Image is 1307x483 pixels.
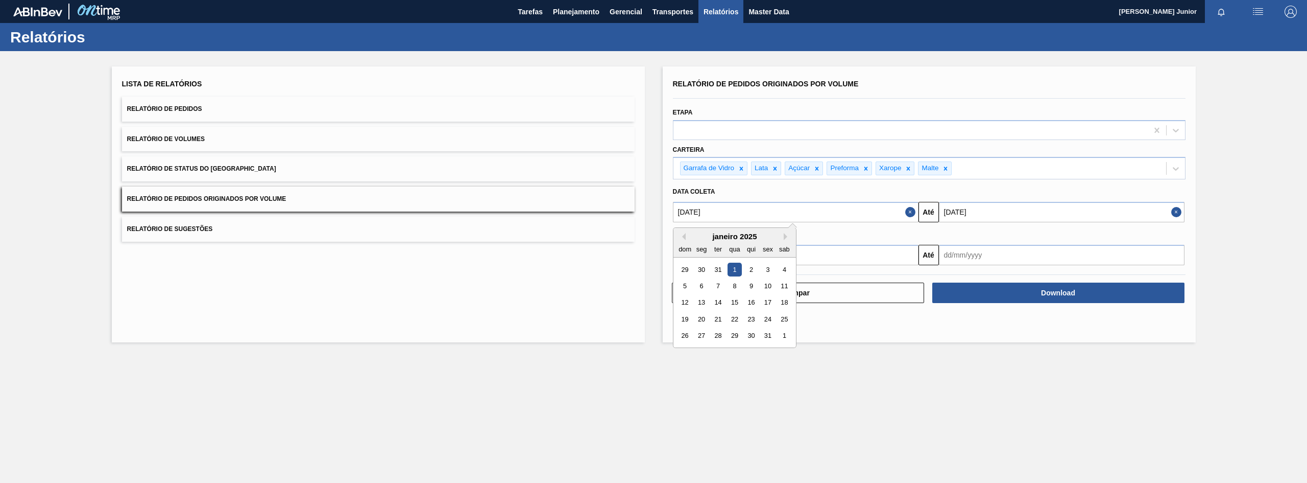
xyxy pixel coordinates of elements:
div: Choose quarta-feira, 8 de janeiro de 2025 [728,279,741,293]
div: Choose domingo, 12 de janeiro de 2025 [678,296,692,310]
div: Choose domingo, 5 de janeiro de 2025 [678,279,692,293]
span: Transportes [652,6,693,18]
div: Choose segunda-feira, 13 de janeiro de 2025 [694,296,708,310]
span: Relatório de Volumes [127,135,205,143]
div: Choose quinta-feira, 2 de janeiro de 2025 [744,263,758,277]
label: Carteira [673,146,705,153]
div: Choose terça-feira, 21 de janeiro de 2025 [711,312,724,326]
div: Choose quarta-feira, 1 de janeiro de 2025 [728,263,741,277]
input: dd/mm/yyyy [939,202,1184,222]
span: Relatórios [704,6,738,18]
div: janeiro 2025 [673,232,796,241]
div: Choose segunda-feira, 30 de dezembro de 2024 [694,263,708,277]
div: seg [694,242,708,256]
div: sab [777,242,791,256]
div: Choose sexta-feira, 3 de janeiro de 2025 [761,263,774,277]
div: Choose domingo, 29 de dezembro de 2024 [678,263,692,277]
div: Garrafa de Vidro [681,162,736,175]
div: Choose sábado, 4 de janeiro de 2025 [777,263,791,277]
img: TNhmsLtSVTkK8tSr43FrP2fwEKptu5GPRR3wAAAABJRU5ErkJggg== [13,7,62,16]
div: ter [711,242,724,256]
div: dom [678,242,692,256]
div: qua [728,242,741,256]
div: Choose segunda-feira, 6 de janeiro de 2025 [694,279,708,293]
div: Choose quinta-feira, 9 de janeiro de 2025 [744,279,758,293]
div: Choose terça-feira, 31 de dezembro de 2024 [711,263,724,277]
div: Choose domingo, 19 de janeiro de 2025 [678,312,692,326]
div: Choose quarta-feira, 15 de janeiro de 2025 [728,296,741,310]
span: Data coleta [673,188,715,195]
button: Relatório de Status do [GEOGRAPHIC_DATA] [122,156,635,181]
div: Choose sábado, 25 de janeiro de 2025 [777,312,791,326]
button: Relatório de Pedidos Originados por Volume [122,187,635,212]
div: Choose segunda-feira, 20 de janeiro de 2025 [694,312,708,326]
span: Gerencial [610,6,642,18]
div: Choose sexta-feira, 10 de janeiro de 2025 [761,279,774,293]
input: dd/mm/yyyy [673,202,918,222]
div: Preforma [827,162,860,175]
div: Choose sexta-feira, 24 de janeiro de 2025 [761,312,774,326]
span: Relatório de Pedidos Originados por Volume [673,80,859,88]
div: Choose quinta-feira, 30 de janeiro de 2025 [744,329,758,343]
h1: Relatórios [10,31,191,43]
input: dd/mm/yyyy [939,245,1184,265]
button: Limpar [672,283,924,303]
span: Tarefas [518,6,543,18]
div: Choose terça-feira, 28 de janeiro de 2025 [711,329,724,343]
button: Notificações [1205,5,1238,19]
button: Até [918,202,939,222]
span: Master Data [748,6,789,18]
div: Choose terça-feira, 14 de janeiro de 2025 [711,296,724,310]
button: Close [905,202,918,222]
div: Choose sexta-feira, 31 de janeiro de 2025 [761,329,774,343]
button: Next Month [784,233,791,240]
span: Planejamento [553,6,599,18]
img: Logout [1285,6,1297,18]
div: Choose sábado, 1 de fevereiro de 2025 [777,329,791,343]
button: Download [932,283,1184,303]
button: Close [1171,202,1184,222]
div: Choose sábado, 11 de janeiro de 2025 [777,279,791,293]
div: Choose quinta-feira, 23 de janeiro de 2025 [744,312,758,326]
div: Choose sexta-feira, 17 de janeiro de 2025 [761,296,774,310]
div: Choose quarta-feira, 29 de janeiro de 2025 [728,329,741,343]
span: Relatório de Pedidos Originados por Volume [127,195,286,202]
span: Relatório de Pedidos [127,105,202,112]
button: Relatório de Sugestões [122,217,635,242]
div: Lata [752,162,769,175]
div: Choose domingo, 26 de janeiro de 2025 [678,329,692,343]
div: Choose segunda-feira, 27 de janeiro de 2025 [694,329,708,343]
div: Choose quarta-feira, 22 de janeiro de 2025 [728,312,741,326]
span: Relatório de Status do [GEOGRAPHIC_DATA] [127,165,276,172]
div: month 2025-01 [676,261,792,344]
div: Xarope [876,162,903,175]
button: Relatório de Volumes [122,127,635,152]
div: Choose sábado, 18 de janeiro de 2025 [777,296,791,310]
label: Etapa [673,109,693,116]
div: Malte [918,162,940,175]
div: Choose quinta-feira, 16 de janeiro de 2025 [744,296,758,310]
img: userActions [1252,6,1264,18]
span: Relatório de Sugestões [127,225,213,233]
button: Previous Month [679,233,686,240]
div: sex [761,242,774,256]
div: Choose terça-feira, 7 de janeiro de 2025 [711,279,724,293]
div: qui [744,242,758,256]
button: Relatório de Pedidos [122,97,635,122]
span: Lista de Relatórios [122,80,202,88]
div: Açúcar [785,162,811,175]
button: Até [918,245,939,265]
